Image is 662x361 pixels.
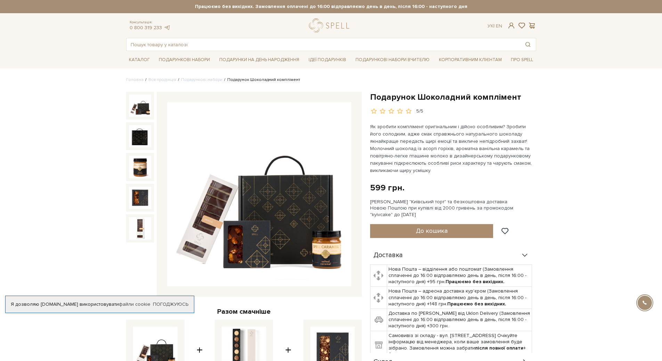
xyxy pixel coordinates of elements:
img: Подарунок Шоколадний комплімент [129,95,151,117]
a: logo [309,18,352,33]
a: Вся продукція [148,77,176,82]
b: після повної оплати [475,345,523,351]
input: Пошук товару у каталозі [126,38,520,51]
h1: Подарунок Шоколадний комплімент [370,92,536,102]
td: Доставка по [PERSON_NAME] від Uklon Delivery (Замовлення сплаченні до 16:00 відправляємо день в д... [387,309,532,331]
div: 599 грн. [370,182,404,193]
div: [PERSON_NAME] "Київський торт" та безкоштовна доставка Новою Поштою при купівлі від 2000 гривень ... [370,199,536,218]
button: До кошика [370,224,493,238]
a: Подарункові набори Вчителю [353,54,432,66]
a: En [496,23,502,29]
button: Пошук товару у каталозі [520,38,536,51]
td: Нова Пошта – адресна доставка кур'єром (Замовлення сплаченні до 16:00 відправляємо день в день, п... [387,287,532,309]
img: Подарунок Шоколадний комплімент [129,125,151,147]
span: До кошика [416,227,448,235]
div: 5/5 [416,108,423,115]
td: Самовивіз зі складу - вул. [STREET_ADDRESS] Очікуйте інформацію від менеджера, коли ваше замовлен... [387,331,532,359]
img: Подарунок Шоколадний комплімент [129,217,151,239]
span: Консультація: [130,20,171,25]
a: Каталог [126,55,153,65]
b: Працюємо без вихідних. [446,279,505,285]
span: | [493,23,495,29]
a: Про Spell [508,55,536,65]
li: Подарунок Шоколадний комплімент [222,77,300,83]
img: Подарунок Шоколадний комплімент [167,102,351,286]
a: Подарункові набори [156,55,213,65]
a: Головна [126,77,144,82]
a: Ідеї подарунків [306,55,349,65]
td: Нова Пошта – відділення або поштомат (Замовлення сплаченні до 16:00 відправляємо день в день, піс... [387,264,532,287]
a: Подарунки на День народження [216,55,302,65]
a: 0 800 319 233 [130,25,162,31]
b: Працюємо без вихідних. [447,301,506,307]
a: telegram [164,25,171,31]
a: файли cookie [119,301,150,307]
img: Подарунок Шоколадний комплімент [129,187,151,209]
span: Доставка [374,252,403,259]
div: Я дозволяю [DOMAIN_NAME] використовувати [6,301,194,307]
strong: Працюємо без вихідних. Замовлення оплачені до 16:00 відправляємо день в день, після 16:00 - насту... [126,3,536,10]
a: Погоджуюсь [153,301,188,307]
a: Подарункові набори [181,77,222,82]
img: Подарунок Шоколадний комплімент [129,156,151,178]
p: Як зробити комплімент оригінальним і дійсно особливим? Зробити його солодким, адже смак справжньо... [370,123,533,174]
div: Разом смачніше [126,307,362,316]
div: Ук [488,23,502,29]
a: Корпоративним клієнтам [436,55,505,65]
